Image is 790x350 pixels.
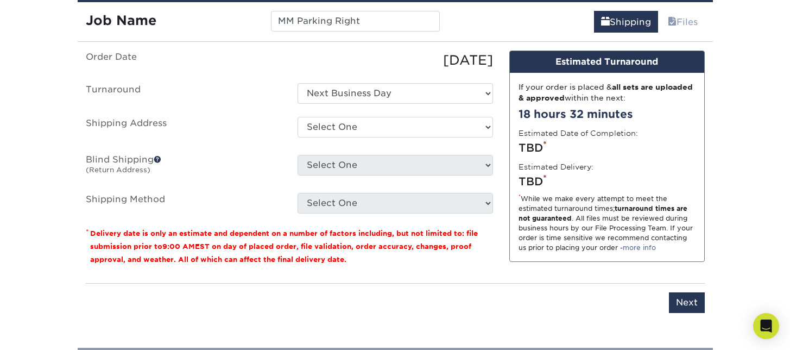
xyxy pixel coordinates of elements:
[78,51,289,70] label: Order Date
[519,128,638,139] label: Estimated Date of Completion:
[519,140,696,156] div: TBD
[78,83,289,104] label: Turnaround
[86,12,156,28] strong: Job Name
[510,51,704,73] div: Estimated Turnaround
[668,17,677,27] span: files
[661,11,705,33] a: Files
[162,242,195,251] span: 9:00 AM
[623,243,656,252] a: more info
[519,194,696,253] div: While we make every attempt to meet the estimated turnaround times; . All files must be reviewed ...
[90,229,478,264] small: Delivery date is only an estimate and dependent on a number of factors including, but not limited...
[601,17,610,27] span: shipping
[86,166,150,174] small: (Return Address)
[271,11,440,32] input: Enter a job name
[519,106,696,122] div: 18 hours 32 minutes
[519,173,696,190] div: TBD
[753,313,779,339] div: Open Intercom Messenger
[78,117,289,142] label: Shipping Address
[519,204,687,222] strong: turnaround times are not guaranteed
[669,292,705,313] input: Next
[78,193,289,214] label: Shipping Method
[594,11,658,33] a: Shipping
[78,155,289,180] label: Blind Shipping
[289,51,501,70] div: [DATE]
[519,161,593,172] label: Estimated Delivery:
[519,82,696,104] div: If your order is placed & within the next:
